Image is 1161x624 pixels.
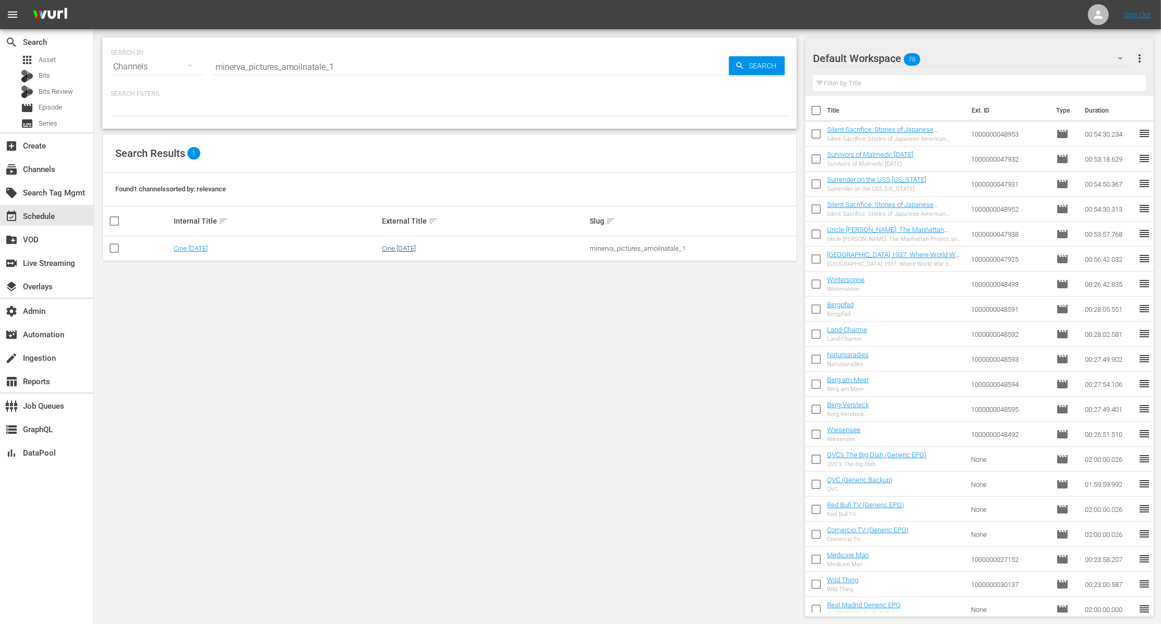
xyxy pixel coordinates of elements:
[1056,178,1069,190] span: Episode
[39,87,73,97] span: Bits Review
[827,426,860,434] a: Wiesensee
[1056,578,1069,591] span: Episode
[1124,10,1151,19] a: Sign Out
[382,215,587,227] div: External Title
[1081,597,1138,622] td: 02:00:00.000
[827,526,908,534] a: Comercio TV (Generic EPG)
[1081,547,1138,572] td: 00:23:58.207
[5,447,18,459] span: DataPool
[827,476,892,484] a: QVC (Generic Backup)
[1138,327,1151,340] span: reorder
[967,397,1052,422] td: 1000000048595
[5,328,18,341] span: Automation
[827,561,869,568] div: Medicine Man
[1133,52,1146,65] span: more_vert
[39,55,56,65] span: Asset
[967,247,1052,272] td: 1000000047925
[827,411,869,418] div: Berg-Versteck
[967,347,1052,372] td: 1000000048593
[6,8,19,21] span: menu
[1056,353,1069,365] span: Episode
[1138,603,1151,615] span: reorder
[5,352,18,364] span: Ingestion
[827,301,854,309] a: Bergpfad
[1081,197,1138,222] td: 00:54:30.313
[967,447,1052,472] td: None
[827,151,913,158] a: Survivors of Malmedy: [DATE]
[967,497,1052,522] td: None
[827,161,913,167] div: Survivors of Malmedy: [DATE]
[1056,203,1069,215] span: Episode
[827,501,904,509] a: Red Bull TV (Generic EPG)
[1138,202,1151,215] span: reorder
[827,201,938,216] a: Silent Sacrifice: Stories of Japanese American Incarceration - Part 1
[25,3,75,27] img: ans4CAIJ8jUAAAAAAAAAAAAAAAAAAAAAAAAgQb4GAAAAAAAAAAAAAAAAAAAAAAAAJMjXAAAAAAAAAAAAAAAAAAAAAAAAgAT5G...
[1138,503,1151,515] span: reorder
[5,375,18,388] span: Reports
[827,601,901,609] a: Real Madrid Generic EPG
[1081,146,1138,172] td: 00:53:18.629
[827,461,926,468] div: QVC's The Big Dish
[967,272,1052,297] td: 1000000048493
[428,216,438,226] span: sort
[967,422,1052,447] td: 1000000048492
[827,386,869,393] div: Berg am Meer
[111,90,788,99] p: Search Filters:
[827,211,962,217] div: Silent Sacrifice: Stories of Japanese American Incarceration - Part 1
[1081,172,1138,197] td: 00:54:50.367
[1138,402,1151,415] span: reorder
[115,147,185,160] span: Search Results
[219,216,228,226] span: sort
[1081,347,1138,372] td: 00:27:49.902
[5,400,18,412] span: Job Queues
[1138,277,1151,290] span: reorder
[5,257,18,270] span: Live Streaming
[382,244,416,252] a: Cine [DATE]
[827,486,892,493] div: QVC
[827,311,854,317] div: Bergpfad
[5,423,18,436] span: GraphQL
[1081,121,1138,146] td: 00:54:30.234
[827,226,948,241] a: Uncle [PERSON_NAME]: The Manhattan Project and Beyond
[5,187,18,199] span: Search Tag Mgmt
[1056,403,1069,415] span: Episode
[1056,453,1069,466] span: Episode
[1138,578,1151,590] span: reorder
[5,163,18,176] span: Channels
[827,176,926,183] a: Surrender on the USS [US_STATE]
[827,286,865,292] div: Wintersonne
[1138,377,1151,390] span: reorder
[1056,528,1069,541] span: Episode
[1138,352,1151,365] span: reorder
[111,52,202,81] div: Channels
[827,551,869,559] a: Medicine Man
[5,305,18,317] span: Admin
[967,372,1052,397] td: 1000000048594
[1056,428,1069,441] span: Episode
[1081,522,1138,547] td: 02:00:00.026
[827,186,926,192] div: Surrender on the USS [US_STATE]
[827,251,961,266] a: [GEOGRAPHIC_DATA] 1937: Where World War II Began
[5,36,18,48] span: Search
[967,172,1052,197] td: 1000000047931
[827,536,908,543] div: Comercio TV
[21,117,33,130] span: Series
[827,136,962,142] div: Silent Sacrifice: Stories of Japanese American Incarceration - Part 2
[827,451,926,459] a: QVC's The Big Dish (Generic EPG)
[827,436,860,443] div: Wiesensee
[21,54,33,66] span: Asset
[174,215,379,227] div: Internal Title
[1056,378,1069,390] span: Episode
[1081,397,1138,422] td: 00:27:49.401
[1056,503,1069,516] span: Episode
[1138,252,1151,265] span: reorder
[827,351,869,359] a: Naturparadies
[21,85,33,98] div: Bits Review
[827,126,938,141] a: Silent Sacrifice: Stories of Japanese American Incarceration - Part 2
[827,511,904,518] div: Red Bull TV
[1138,528,1151,540] span: reorder
[827,586,858,593] div: Wild Thing
[39,70,50,81] span: Bits
[827,236,962,242] div: Uncle [PERSON_NAME]: The Manhattan Project and Beyond
[827,361,869,368] div: Naturparadies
